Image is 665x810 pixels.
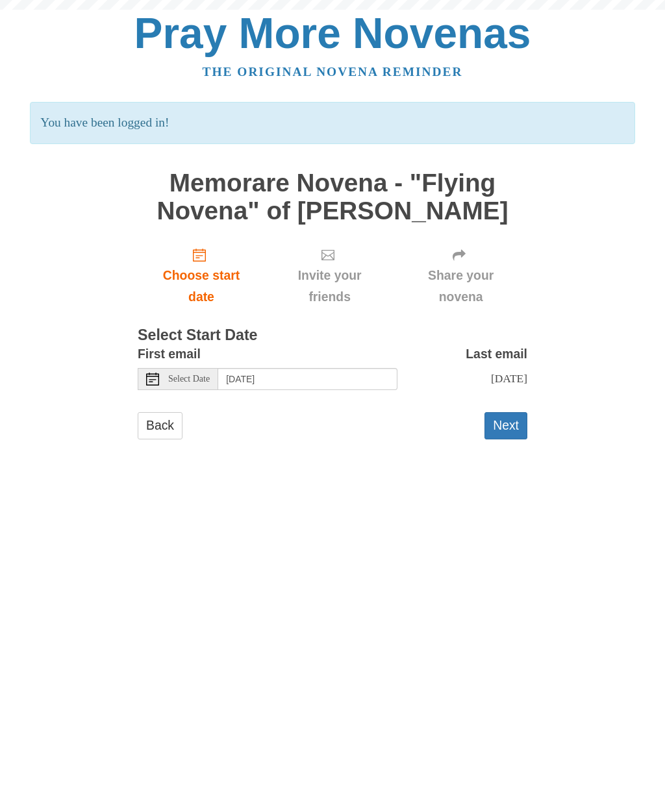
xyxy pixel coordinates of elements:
span: Select Date [168,374,210,384]
button: Next [484,412,527,439]
label: First email [138,343,201,365]
label: Last email [466,343,527,365]
span: [DATE] [491,372,527,385]
a: Pray More Novenas [134,9,531,57]
p: You have been logged in! [30,102,634,144]
h3: Select Start Date [138,327,527,344]
a: The original novena reminder [203,65,463,79]
a: Back [138,412,182,439]
span: Choose start date [151,265,252,308]
div: Click "Next" to confirm your start date first. [265,238,394,315]
div: Click "Next" to confirm your start date first. [394,238,527,315]
span: Invite your friends [278,265,381,308]
span: Share your novena [407,265,514,308]
h1: Memorare Novena - "Flying Novena" of [PERSON_NAME] [138,169,527,225]
a: Choose start date [138,238,265,315]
